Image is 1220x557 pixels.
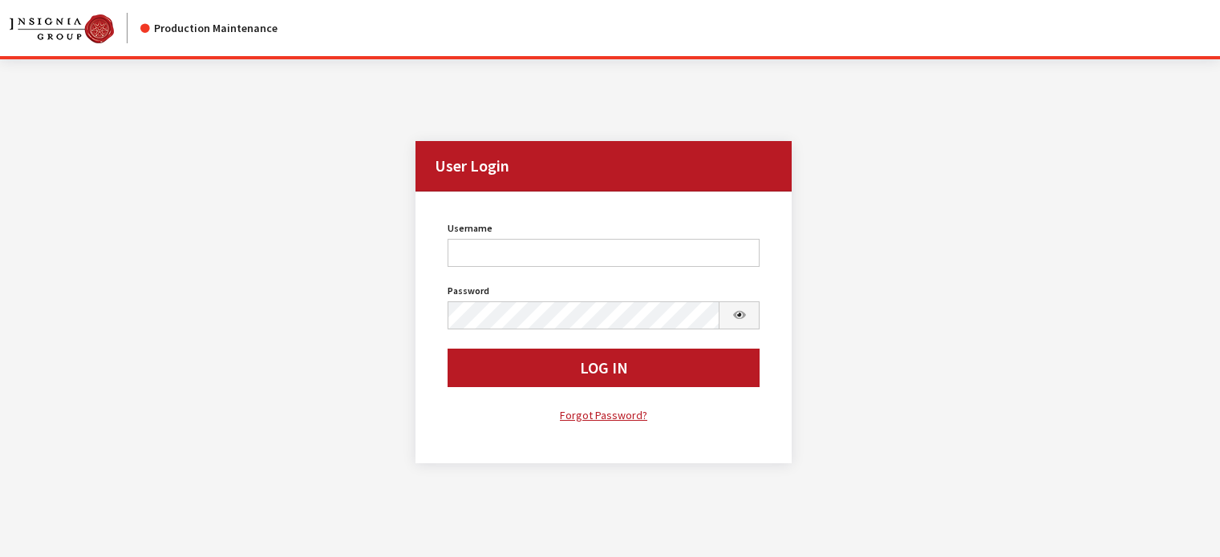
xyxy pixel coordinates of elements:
img: Catalog Maintenance [10,14,114,43]
a: Forgot Password? [448,406,760,425]
a: Insignia Group logo [10,13,140,43]
h2: User Login [415,141,792,192]
div: Production Maintenance [140,20,278,37]
label: Username [448,221,492,236]
label: Password [448,284,489,298]
button: Show Password [719,301,760,329]
button: Log In [448,349,760,387]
